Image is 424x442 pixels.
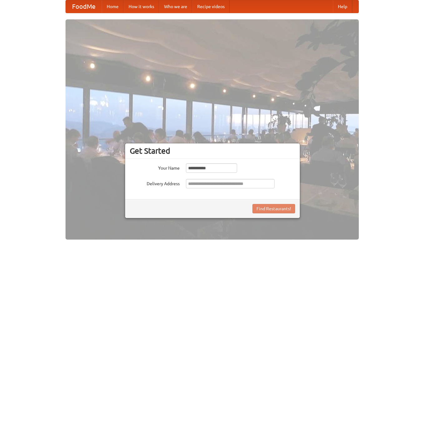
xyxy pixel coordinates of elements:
[130,163,180,171] label: Your Name
[192,0,230,13] a: Recipe videos
[333,0,352,13] a: Help
[66,0,102,13] a: FoodMe
[159,0,192,13] a: Who we are
[124,0,159,13] a: How it works
[252,204,295,213] button: Find Restaurants!
[130,146,295,156] h3: Get Started
[102,0,124,13] a: Home
[130,179,180,187] label: Delivery Address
